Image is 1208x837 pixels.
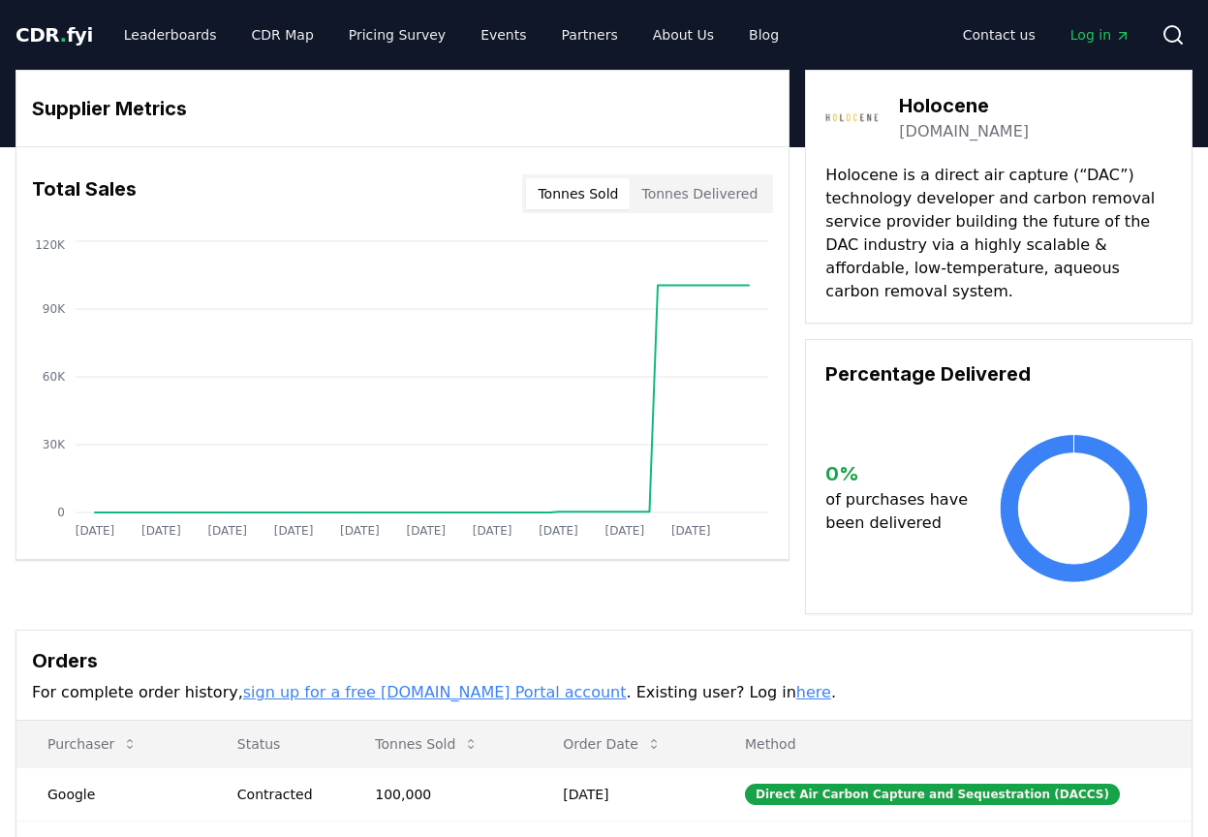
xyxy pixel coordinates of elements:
[899,91,1029,120] h3: Holocene
[236,17,329,52] a: CDR Map
[340,524,380,538] tspan: [DATE]
[825,164,1172,303] p: Holocene is a direct air capture (“DAC”) technology developer and carbon removal service provider...
[745,784,1120,805] div: Direct Air Carbon Capture and Sequestration (DACCS)
[465,17,542,52] a: Events
[539,524,578,538] tspan: [DATE]
[207,524,247,538] tspan: [DATE]
[637,17,729,52] a: About Us
[1070,25,1131,45] span: Log in
[825,359,1172,388] h3: Percentage Delivered
[32,646,1176,675] h3: Orders
[532,767,714,821] td: [DATE]
[825,459,975,488] h3: 0 %
[473,524,512,538] tspan: [DATE]
[947,17,1146,52] nav: Main
[546,17,634,52] a: Partners
[57,506,65,519] tspan: 0
[547,725,677,763] button: Order Date
[43,438,66,451] tspan: 30K
[43,302,66,316] tspan: 90K
[274,524,314,538] tspan: [DATE]
[825,488,975,535] p: of purchases have been delivered
[605,524,645,538] tspan: [DATE]
[15,23,93,46] span: CDR fyi
[35,238,66,252] tspan: 120K
[16,767,206,821] td: Google
[141,524,181,538] tspan: [DATE]
[76,524,115,538] tspan: [DATE]
[344,767,532,821] td: 100,000
[32,174,137,213] h3: Total Sales
[243,683,627,701] a: sign up for a free [DOMAIN_NAME] Portal account
[733,17,794,52] a: Blog
[359,725,494,763] button: Tonnes Sold
[947,17,1051,52] a: Contact us
[108,17,232,52] a: Leaderboards
[108,17,794,52] nav: Main
[796,683,831,701] a: here
[222,734,329,754] p: Status
[32,725,153,763] button: Purchaser
[1055,17,1146,52] a: Log in
[43,370,66,384] tspan: 60K
[630,178,769,209] button: Tonnes Delivered
[32,681,1176,704] p: For complete order history, . Existing user? Log in .
[526,178,630,209] button: Tonnes Sold
[825,90,880,144] img: Holocene-logo
[671,524,711,538] tspan: [DATE]
[32,94,773,123] h3: Supplier Metrics
[729,734,1176,754] p: Method
[333,17,461,52] a: Pricing Survey
[60,23,67,46] span: .
[15,21,93,48] a: CDR.fyi
[406,524,446,538] tspan: [DATE]
[899,120,1029,143] a: [DOMAIN_NAME]
[237,785,329,804] div: Contracted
